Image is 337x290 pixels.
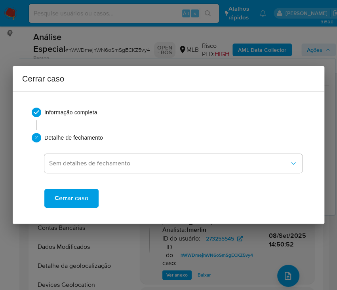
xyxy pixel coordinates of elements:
[44,154,302,173] button: dropdown-closure-detail
[22,72,315,85] h2: Cerrar caso
[55,190,88,207] span: Cerrar caso
[44,189,99,208] button: Cerrar caso
[44,108,305,116] span: Informação completa
[44,134,305,142] span: Detalhe de fechamento
[35,135,38,140] text: 2
[49,159,289,167] span: Sem detalhes de fechamento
